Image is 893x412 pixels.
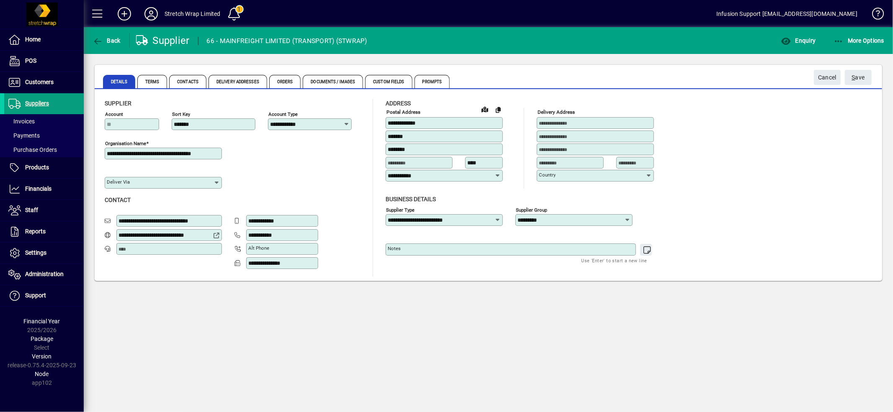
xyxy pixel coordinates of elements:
[165,7,221,20] div: Stretch Wrap Limited
[716,7,857,20] div: Infusion Support [EMAIL_ADDRESS][DOMAIN_NAME]
[4,221,84,242] a: Reports
[478,102,492,116] a: View on map
[172,111,190,117] mat-label: Sort key
[386,207,414,212] mat-label: Supplier type
[25,228,46,235] span: Reports
[4,200,84,221] a: Staff
[269,75,301,88] span: Orders
[866,2,883,29] a: Knowledge Base
[818,71,836,84] span: Cancel
[386,100,411,107] span: Address
[781,37,816,44] span: Enquiry
[25,79,54,85] span: Customers
[831,33,887,48] button: More Options
[8,146,57,153] span: Purchase Orders
[845,70,872,85] button: Save
[25,57,36,64] span: POS
[137,75,167,88] span: Terms
[268,111,298,117] mat-label: Account Type
[90,33,123,48] button: Back
[24,318,60,325] span: Financial Year
[136,34,190,47] div: Supplier
[4,157,84,178] a: Products
[8,118,35,125] span: Invoices
[4,285,84,306] a: Support
[248,245,269,251] mat-label: Alt Phone
[169,75,206,88] span: Contacts
[4,243,84,264] a: Settings
[107,179,130,185] mat-label: Deliver via
[388,246,401,251] mat-label: Notes
[4,72,84,93] a: Customers
[303,75,363,88] span: Documents / Images
[105,197,131,203] span: Contact
[111,6,138,21] button: Add
[25,292,46,299] span: Support
[25,36,41,43] span: Home
[414,75,450,88] span: Prompts
[25,100,49,107] span: Suppliers
[4,128,84,143] a: Payments
[207,34,367,48] div: 66 - MAINFREIGHT LIMITED (TRANSPORT) (STWRAP)
[814,70,841,85] button: Cancel
[208,75,267,88] span: Delivery Addresses
[386,196,436,202] span: Business details
[4,114,84,128] a: Invoices
[582,256,647,265] mat-hint: Use 'Enter' to start a new line
[852,71,865,84] span: ave
[105,111,123,117] mat-label: Account
[516,207,547,212] mat-label: Supplier group
[8,132,40,139] span: Payments
[834,37,885,44] span: More Options
[93,37,121,44] span: Back
[365,75,412,88] span: Custom Fields
[25,249,46,256] span: Settings
[103,75,135,88] span: Details
[32,353,52,360] span: Version
[4,29,84,50] a: Home
[25,164,49,171] span: Products
[31,335,53,342] span: Package
[492,103,505,116] button: Copy to Delivery address
[25,271,64,277] span: Administration
[539,172,556,178] mat-label: Country
[4,143,84,157] a: Purchase Orders
[84,33,130,48] app-page-header-button: Back
[852,74,855,81] span: S
[138,6,165,21] button: Profile
[105,100,131,107] span: Supplier
[4,179,84,200] a: Financials
[4,264,84,285] a: Administration
[4,51,84,72] a: POS
[105,141,146,146] mat-label: Organisation name
[25,207,38,213] span: Staff
[25,185,51,192] span: Financials
[779,33,818,48] button: Enquiry
[35,371,49,377] span: Node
